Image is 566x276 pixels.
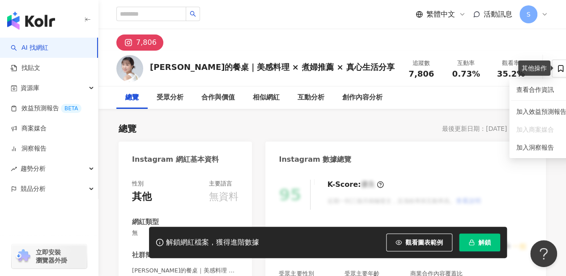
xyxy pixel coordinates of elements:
div: 相似網紅 [253,92,280,103]
button: 觀看圖表範例 [386,233,452,251]
div: 互動率 [449,59,483,68]
span: 35.2% [497,69,524,78]
div: 總覽 [125,92,139,103]
span: 加入商案媒合 [516,126,554,133]
div: Instagram 網紅基本資料 [132,155,219,164]
span: 競品分析 [21,179,46,199]
div: 合作與價值 [201,92,235,103]
div: 性別 [132,180,144,188]
div: 無資料 [209,190,238,204]
span: rise [11,166,17,172]
div: 最後更新日期：[DATE] [442,125,507,132]
a: chrome extension立即安裝 瀏覽器外掛 [12,244,87,268]
span: 7,806 [409,69,434,78]
button: 解鎖 [459,233,500,251]
span: 加入洞察報告 [516,144,554,151]
div: 追蹤數 [404,59,438,68]
span: 活動訊息 [484,10,512,18]
div: Instagram 數據總覽 [279,155,351,164]
span: 立即安裝 瀏覽器外掛 [36,248,67,264]
span: 趨勢分析 [21,159,46,179]
div: [PERSON_NAME]的餐桌｜美感料理 × 煮婦推薦 × 真心生活分享 [150,61,395,73]
img: chrome extension [14,249,32,263]
span: [PERSON_NAME]的餐桌｜美感料理 × 煮婦推薦 | suli_cooking [132,267,238,275]
div: K-Score : [327,180,384,190]
a: 效益預測報告BETA [11,104,81,113]
div: 受眾分析 [157,92,183,103]
a: searchAI 找網紅 [11,43,48,52]
div: 其他 [132,190,152,204]
button: 7,806 [116,34,163,51]
div: 創作內容分析 [342,92,383,103]
span: 資源庫 [21,78,39,98]
span: 0.73% [452,69,480,78]
div: 總覽 [119,122,136,135]
div: 觀看率 [494,59,528,68]
span: 解鎖 [478,239,491,246]
div: 網紅類型 [132,217,159,227]
span: search [190,11,196,17]
img: logo [7,12,55,30]
div: 解鎖網紅檔案，獲得進階數據 [166,238,259,247]
div: 其他操作 [518,60,550,76]
a: 找貼文 [11,64,40,73]
span: 繁體中文 [426,9,455,19]
a: 商案媒合 [11,124,47,133]
div: 7,806 [136,36,157,49]
img: KOL Avatar [116,55,143,82]
span: S [527,9,531,19]
div: 主要語言 [209,180,232,188]
a: 洞察報告 [11,144,47,153]
span: 觀看圖表範例 [405,239,443,246]
div: 互動分析 [298,92,324,103]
